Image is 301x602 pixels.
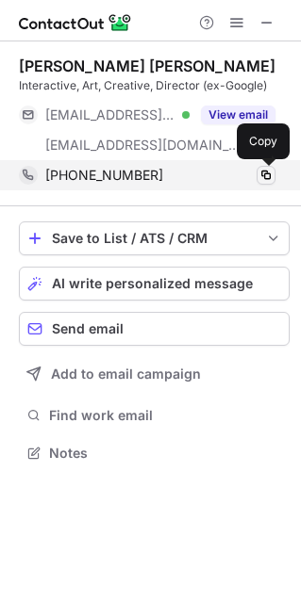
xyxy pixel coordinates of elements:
button: save-profile-one-click [19,221,290,255]
span: [PHONE_NUMBER] [45,167,163,184]
div: Interactive, Art, Creative, Director (ex-Google) [19,77,290,94]
span: AI write personalized message [52,276,253,291]
button: Find work email [19,402,290,429]
span: Add to email campaign [51,366,201,382]
img: ContactOut v5.3.10 [19,11,132,34]
button: Send email [19,312,290,346]
button: AI write personalized message [19,267,290,301]
button: Add to email campaign [19,357,290,391]
span: [EMAIL_ADDRESS][DOMAIN_NAME] [45,137,242,154]
button: Notes [19,440,290,466]
span: Send email [52,321,124,336]
span: Find work email [49,407,282,424]
div: [PERSON_NAME] [PERSON_NAME] [19,57,276,75]
button: Reveal Button [201,106,276,124]
div: Save to List / ATS / CRM [52,231,257,246]
span: Notes [49,445,282,462]
span: [EMAIL_ADDRESS][DOMAIN_NAME] [45,106,176,123]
